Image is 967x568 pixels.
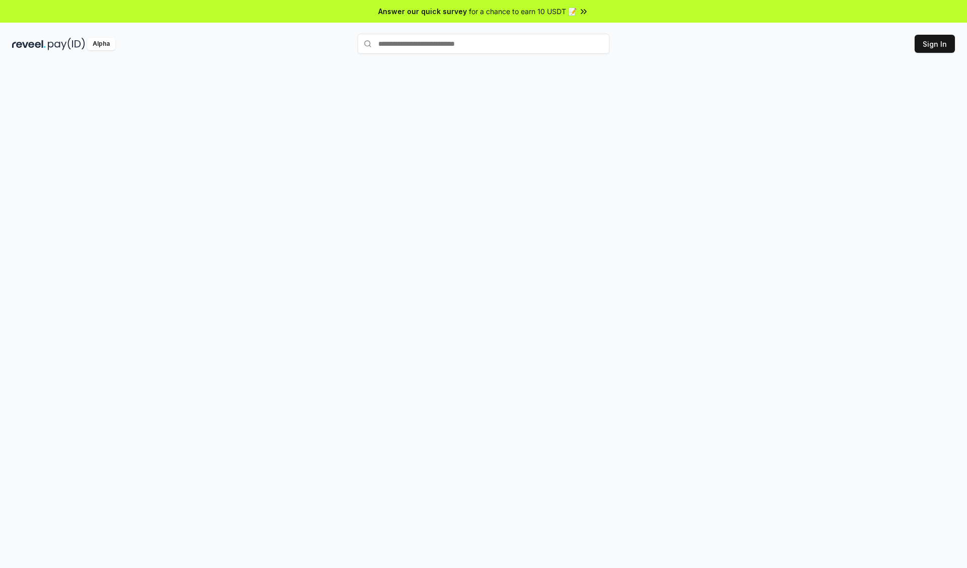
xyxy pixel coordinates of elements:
span: for a chance to earn 10 USDT 📝 [469,6,577,17]
img: reveel_dark [12,38,46,50]
div: Alpha [87,38,115,50]
button: Sign In [915,35,955,53]
span: Answer our quick survey [378,6,467,17]
img: pay_id [48,38,85,50]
